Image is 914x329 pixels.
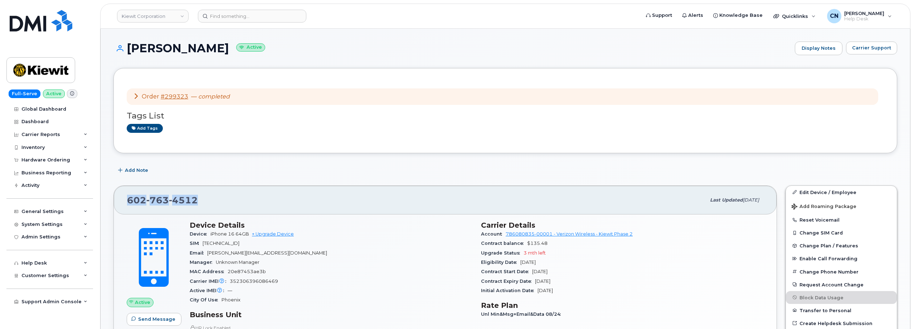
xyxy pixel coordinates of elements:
span: Device [190,231,210,237]
span: Initial Activation Date [481,288,538,293]
span: SIM [190,241,203,246]
button: Change Phone Number [786,265,897,278]
span: City Of Use [190,297,222,303]
span: [DATE] [520,260,536,265]
small: Active [236,43,265,52]
h3: Tags List [127,111,884,120]
span: 602 [127,195,198,205]
a: Add tags [127,124,163,133]
span: Email [190,250,207,256]
button: Change SIM Card [786,226,897,239]
button: Add Note [113,164,154,177]
span: Send Message [138,316,175,323]
a: 786080835-00001 - Verizon Wireless - Kiewit Phase 2 [506,231,633,237]
h3: Carrier Details [481,221,764,229]
span: Unknown Manager [216,260,259,265]
span: Contract Start Date [481,269,532,274]
span: $135.48 [527,241,548,246]
h1: [PERSON_NAME] [113,42,791,54]
button: Enable Call Forwarding [786,252,897,265]
span: — [191,93,230,100]
iframe: Messenger Launcher [883,298,909,324]
button: Block Data Usage [786,291,897,304]
span: Add Note [125,167,148,174]
button: Carrier Support [846,42,897,54]
span: Change Plan / Features [799,243,858,248]
span: Eligibility Date [481,260,520,265]
span: Upgrade Status [481,250,524,256]
span: [DATE] [535,279,550,284]
span: Add Roaming Package [792,204,856,211]
span: 763 [146,195,169,205]
span: Carrier IMEI [190,279,230,284]
span: Active IMEI [190,288,228,293]
span: Contract balance [481,241,527,246]
span: — [228,288,232,293]
span: Enable Call Forwarding [799,256,857,261]
button: Request Account Change [786,278,897,291]
button: Add Roaming Package [786,199,897,213]
span: 20e87453ae3b [228,269,266,274]
a: #299323 [161,93,188,100]
h3: Business Unit [190,310,472,319]
span: Order [142,93,159,100]
button: Send Message [127,313,181,326]
span: Carrier Support [852,44,891,51]
span: Active [135,299,150,306]
span: [DATE] [532,269,548,274]
a: + Upgrade Device [252,231,294,237]
button: Reset Voicemail [786,213,897,226]
span: [DATE] [538,288,553,293]
span: MAC Address [190,269,228,274]
span: Unl Min&Msg+Email&Data 08/24 [481,311,564,317]
em: completed [198,93,230,100]
a: Edit Device / Employee [786,186,897,199]
span: 4512 [169,195,198,205]
span: Account [481,231,506,237]
span: Last updated [710,197,743,203]
h3: Device Details [190,221,472,229]
span: [DATE] [743,197,759,203]
span: Manager [190,260,216,265]
span: 352306396086469 [230,279,278,284]
span: [PERSON_NAME][EMAIL_ADDRESS][DOMAIN_NAME] [207,250,327,256]
span: Contract Expiry Date [481,279,535,284]
span: [TECHNICAL_ID] [203,241,239,246]
span: Phoenix [222,297,240,303]
a: Display Notes [795,42,842,55]
h3: Rate Plan [481,301,764,310]
button: Transfer to Personal [786,304,897,317]
span: iPhone 16 64GB [210,231,249,237]
button: Change Plan / Features [786,239,897,252]
span: 3 mth left [524,250,546,256]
